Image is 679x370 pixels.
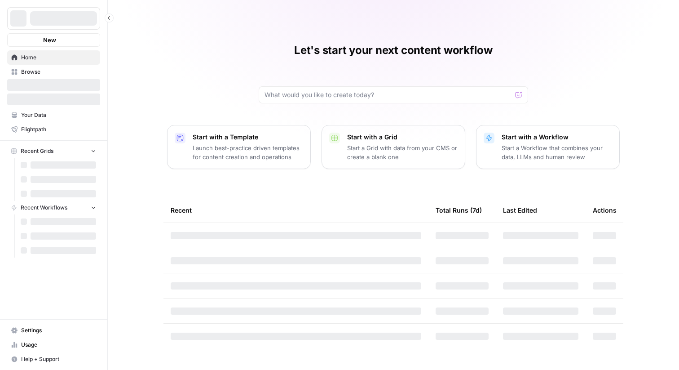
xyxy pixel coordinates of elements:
button: Recent Grids [7,144,100,158]
span: Help + Support [21,355,96,363]
h1: Let's start your next content workflow [294,43,493,58]
div: Total Runs (7d) [436,198,482,223]
p: Start with a Workflow [502,133,612,142]
p: Start a Workflow that combines your data, LLMs and human review [502,143,612,161]
a: Usage [7,338,100,352]
button: Recent Workflows [7,201,100,214]
a: Settings [7,323,100,338]
span: Recent Grids [21,147,53,155]
p: Start with a Template [193,133,303,142]
div: Recent [171,198,421,223]
a: Browse [7,65,100,79]
span: Flightpath [21,125,96,134]
div: Last Edited [503,198,537,223]
span: Home [21,53,96,62]
span: Browse [21,68,96,76]
a: Home [7,50,100,65]
div: Actions [593,198,617,223]
p: Start with a Grid [347,133,458,142]
input: What would you like to create today? [265,90,511,99]
a: Your Data [7,108,100,122]
button: Start with a TemplateLaunch best-practice driven templates for content creation and operations [167,125,311,169]
button: New [7,33,100,47]
button: Start with a GridStart a Grid with data from your CMS or create a blank one [322,125,465,169]
span: New [43,36,56,45]
span: Usage [21,341,96,349]
p: Launch best-practice driven templates for content creation and operations [193,143,303,161]
a: Flightpath [7,122,100,137]
span: Recent Workflows [21,204,67,212]
span: Your Data [21,111,96,119]
button: Start with a WorkflowStart a Workflow that combines your data, LLMs and human review [476,125,620,169]
p: Start a Grid with data from your CMS or create a blank one [347,143,458,161]
button: Help + Support [7,352,100,366]
span: Settings [21,326,96,334]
